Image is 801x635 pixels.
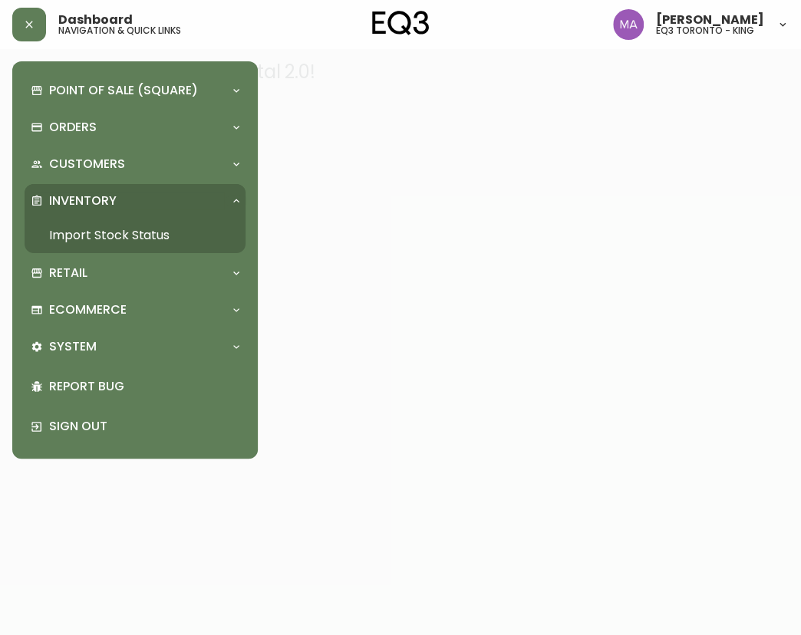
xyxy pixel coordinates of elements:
div: Sign Out [25,406,246,446]
div: Orders [25,110,246,144]
a: Import Stock Status [25,218,246,253]
img: 4f0989f25cbf85e7eb2537583095d61e [613,9,644,40]
div: Inventory [25,184,246,218]
p: Report Bug [49,378,239,395]
p: Retail [49,265,87,281]
p: Point of Sale (Square) [49,82,198,99]
div: System [25,330,246,364]
img: logo [372,11,429,35]
h5: navigation & quick links [58,26,181,35]
div: Retail [25,256,246,290]
p: Customers [49,156,125,173]
p: System [49,338,97,355]
div: Customers [25,147,246,181]
div: Ecommerce [25,293,246,327]
p: Ecommerce [49,301,127,318]
div: Point of Sale (Square) [25,74,246,107]
span: [PERSON_NAME] [656,14,764,26]
p: Inventory [49,192,117,209]
p: Orders [49,119,97,136]
span: Dashboard [58,14,133,26]
h5: eq3 toronto - king [656,26,754,35]
p: Sign Out [49,418,239,435]
div: Report Bug [25,367,246,406]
